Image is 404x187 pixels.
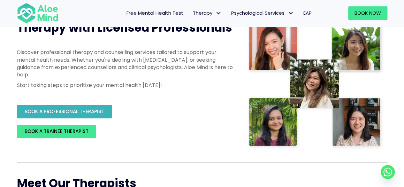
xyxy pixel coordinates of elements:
img: Therapist collage [247,20,384,150]
a: TherapyTherapy: submenu [188,6,226,20]
span: Free Mental Health Test [126,10,183,16]
a: Whatsapp [381,165,395,179]
a: Book Now [348,6,387,20]
span: BOOK A TRAINEE THERAPIST [25,128,88,135]
span: BOOK A PROFESSIONAL THERAPIST [25,108,104,115]
a: BOOK A PROFESSIONAL THERAPIST [17,105,112,118]
p: Discover professional therapy and counselling services tailored to support your mental health nee... [17,49,234,78]
nav: Menu [67,6,316,20]
a: EAP [299,6,316,20]
a: BOOK A TRAINEE THERAPIST [17,125,96,138]
span: Therapy: submenu [214,9,223,18]
img: Aloe mind Logo [17,3,58,24]
p: Start taking steps to prioritize your mental health [DATE]! [17,82,234,89]
span: Book Now [354,10,381,16]
span: Psychological Services [231,10,294,16]
span: Psychological Services: submenu [286,9,295,18]
span: Therapy [193,10,222,16]
span: Therapy with Licensed Professionals [17,19,232,36]
a: Free Mental Health Test [122,6,188,20]
span: EAP [303,10,312,16]
a: Psychological ServicesPsychological Services: submenu [226,6,299,20]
